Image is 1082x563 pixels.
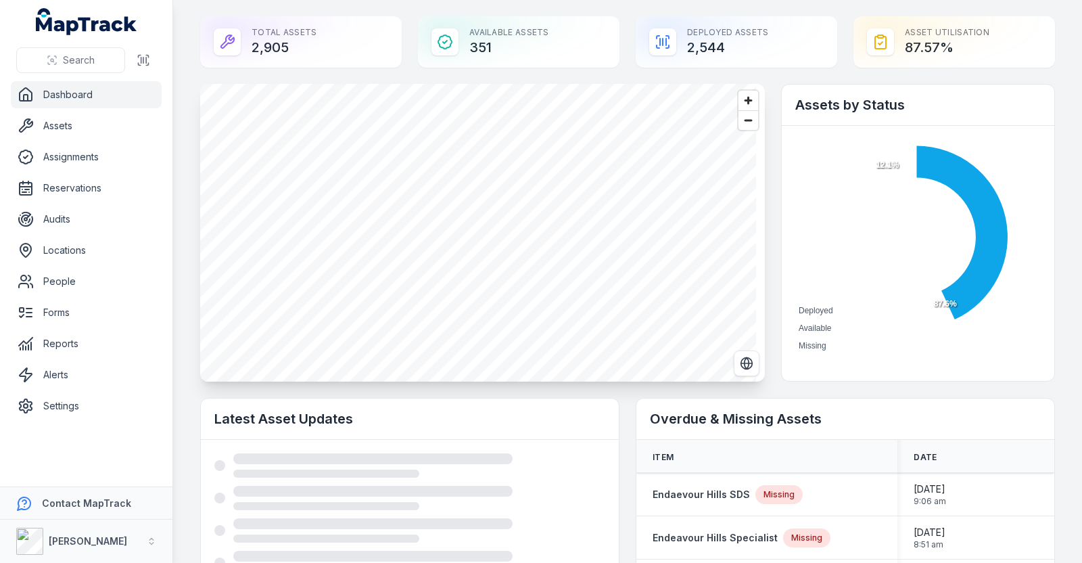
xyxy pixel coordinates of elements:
[11,268,162,295] a: People
[914,526,945,550] time: 8/1/2025, 8:51:18 AM
[11,299,162,326] a: Forms
[734,351,759,376] button: Switch to Satellite View
[16,47,125,73] button: Search
[200,84,756,382] canvas: Map
[11,143,162,171] a: Assignments
[11,330,162,357] a: Reports
[799,341,826,351] span: Missing
[755,485,803,504] div: Missing
[914,496,946,507] span: 9:06 am
[653,452,674,463] span: Item
[799,323,831,333] span: Available
[11,361,162,388] a: Alerts
[11,392,162,420] a: Settings
[42,497,131,509] strong: Contact MapTrack
[11,112,162,139] a: Assets
[653,531,778,545] a: Endeavour Hills Specialist
[799,306,833,315] span: Deployed
[783,528,830,547] div: Missing
[738,110,758,130] button: Zoom out
[738,91,758,110] button: Zoom in
[914,482,946,507] time: 8/1/2025, 9:06:46 AM
[214,409,605,428] h2: Latest Asset Updates
[36,8,137,35] a: MapTrack
[653,488,750,501] a: Endaevour Hills SDS
[914,452,937,463] span: Date
[795,95,1041,114] h2: Assets by Status
[49,535,127,547] strong: [PERSON_NAME]
[650,409,1041,428] h2: Overdue & Missing Assets
[11,206,162,233] a: Audits
[914,526,945,539] span: [DATE]
[914,539,945,550] span: 8:51 am
[914,482,946,496] span: [DATE]
[63,53,95,67] span: Search
[11,175,162,202] a: Reservations
[11,237,162,264] a: Locations
[11,81,162,108] a: Dashboard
